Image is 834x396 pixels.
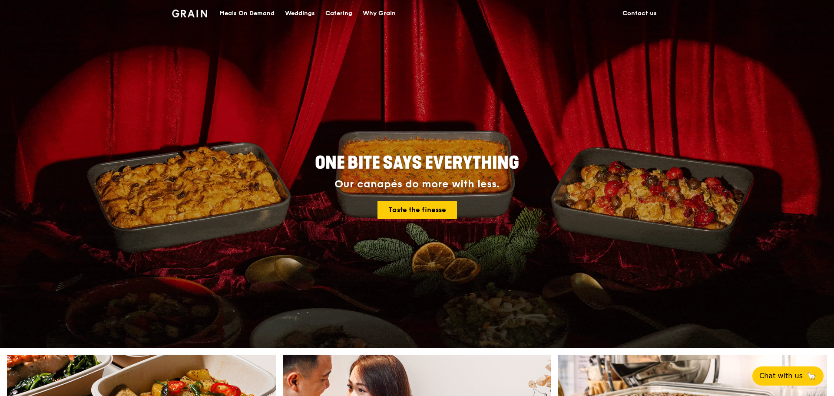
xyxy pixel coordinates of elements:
span: 🦙 [806,371,817,381]
div: Catering [325,0,352,27]
div: Our canapés do more with less. [261,178,573,190]
div: Meals On Demand [219,0,275,27]
div: Why Grain [363,0,396,27]
a: Taste the finesse [377,201,457,219]
span: ONE BITE SAYS EVERYTHING [315,153,519,173]
div: Weddings [285,0,315,27]
span: Chat with us [759,371,803,381]
button: Chat with us🦙 [752,366,824,386]
a: Contact us [617,0,662,27]
a: Why Grain [357,0,401,27]
a: Weddings [280,0,320,27]
img: Grain [172,10,207,17]
a: Catering [320,0,357,27]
